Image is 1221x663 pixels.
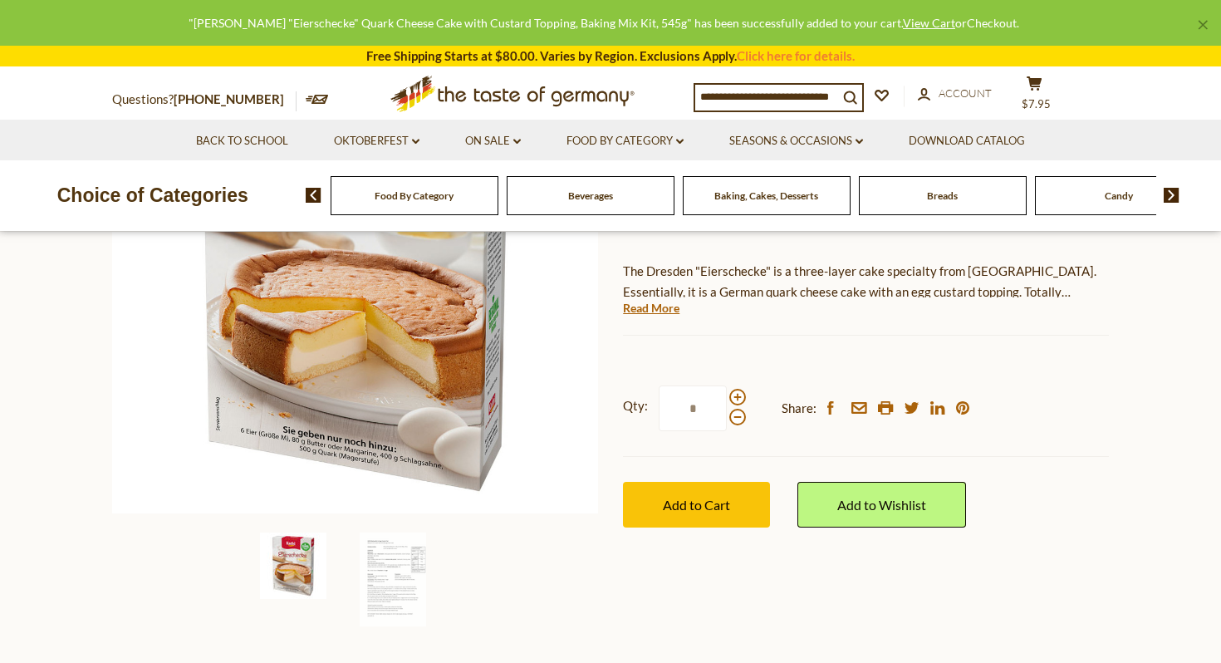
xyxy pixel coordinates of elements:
[782,398,816,419] span: Share:
[729,132,863,150] a: Seasons & Occasions
[1198,20,1208,30] a: ×
[909,132,1025,150] a: Download Catalog
[939,86,992,100] span: Account
[566,132,684,150] a: Food By Category
[737,48,855,63] a: Click here for details.
[623,261,1109,302] p: The Dresden "Eierschecke" is a three-layer cake specialty from [GEOGRAPHIC_DATA]. Essentially, it...
[659,386,727,431] input: Qty:
[112,27,598,513] img: Kathi "Eierschecke" Quark Cheese Cake with Custard Topping, Baking Mix Kit, 545g
[623,482,770,528] button: Add to Cart
[196,132,288,150] a: Back to School
[918,85,992,103] a: Account
[967,16,1017,30] a: Checkout
[663,497,730,513] span: Add to Cart
[360,533,426,626] img: Kathi "Eierschecke" Quark Cheese Cake with Custard Topping, Baking Mix Kit, 545g
[306,188,321,203] img: previous arrow
[174,91,284,106] a: [PHONE_NUMBER]
[623,300,679,317] a: Read More
[797,482,966,528] a: Add to Wishlist
[465,132,521,150] a: On Sale
[1022,97,1051,110] span: $7.95
[1009,76,1059,117] button: $7.95
[112,89,297,110] p: Questions?
[13,13,1194,32] div: "[PERSON_NAME] "Eierschecke" Quark Cheese Cake with Custard Topping, Baking Mix Kit, 545g" has be...
[375,189,454,202] a: Food By Category
[714,189,818,202] a: Baking, Cakes, Desserts
[1164,188,1179,203] img: next arrow
[334,132,419,150] a: Oktoberfest
[568,189,613,202] a: Beverages
[260,533,326,599] img: Kathi "Eierschecke" Quark Cheese Cake with Custard Topping, Baking Mix Kit, 545g
[623,395,648,416] strong: Qty:
[903,16,955,30] a: View Cart
[927,189,958,202] a: Breads
[1105,189,1133,202] a: Candy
